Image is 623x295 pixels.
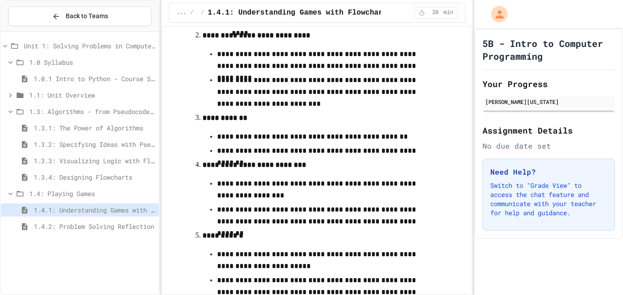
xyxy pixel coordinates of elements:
[34,156,155,166] span: 1.3.3: Visualizing Logic with Flowcharts
[34,172,155,182] span: 1.3.4: Designing Flowcharts
[490,166,607,177] h3: Need Help?
[177,9,187,16] span: ...
[208,7,391,18] span: 1.4.1: Understanding Games with Flowcharts
[483,78,615,90] h2: Your Progress
[34,222,155,231] span: 1.4.2: Problem Solving Reflection
[485,98,612,106] div: [PERSON_NAME][US_STATE]
[24,41,155,51] span: Unit 1: Solving Problems in Computer Science
[34,123,155,133] span: 1.3.1: The Power of Algorithms
[483,37,615,62] h1: 5B - Intro to Computer Programming
[29,189,155,198] span: 1.4: Playing Games
[34,205,155,215] span: 1.4.1: Understanding Games with Flowcharts
[34,74,155,83] span: 1.0.1 Intro to Python - Course Syllabus
[482,4,510,25] div: My Account
[66,11,108,21] span: Back to Teams
[8,6,151,26] button: Back to Teams
[34,140,155,149] span: 1.3.2: Specifying Ideas with Pseudocode
[490,181,607,217] p: Switch to "Grade View" to access the chat feature and communicate with your teacher for help and ...
[201,9,204,16] span: /
[29,107,155,116] span: 1.3: Algorithms - from Pseudocode to Flowcharts
[29,57,155,67] span: 1.0 Syllabus
[483,124,615,137] h2: Assignment Details
[443,9,453,16] span: min
[428,9,442,16] span: 30
[483,140,615,151] div: No due date set
[29,90,155,100] span: 1.1: Unit Overview
[190,9,193,16] span: /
